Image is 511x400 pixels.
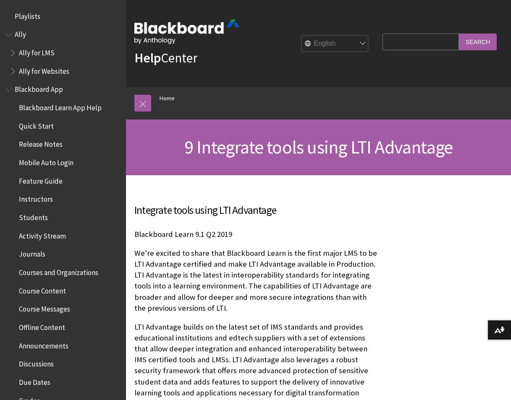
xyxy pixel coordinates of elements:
span: Ally [15,28,26,39]
span: Course Content [19,284,66,295]
h3: Integrate tools using LTI Advantage [134,203,378,218]
span: Mobile Auto Login [19,156,73,167]
span: Blackboard Learn App Help [19,101,102,112]
span: Courses and Organizations [19,265,98,277]
span: 9 Integrate tools using LTI Advantage [184,135,453,158]
span: Activity Stream [19,229,66,240]
a: HelpCenter [134,49,197,66]
select: Site Language Selector [301,36,369,52]
strong: Help [134,49,161,66]
span: Ally for LMS [19,46,55,57]
img: Blackboard by Anthology [134,20,239,44]
nav: Book outline for Anthology Ally Help [5,28,121,78]
span: Feature Guide [19,174,63,185]
span: Blackboard App [15,83,63,94]
span: Blackboard Learn 9.1 Q2 2019 [134,229,232,239]
span: Due Dates [19,375,50,387]
nav: Book outline for Playlists [5,9,121,23]
span: Announcements [19,339,68,350]
span: Ally for Websites [19,64,69,75]
span: Release Notes [19,138,63,149]
span: Offline Content [19,320,65,332]
p: We're excited to share that Blackboard Learn is the first major LMS to be LTI Advantage certified... [134,248,378,314]
span: Course Messages [19,302,70,314]
span: Playlists [15,9,40,21]
span: Instructors [19,192,53,204]
span: Discussions [19,357,54,368]
span: Students [19,210,48,222]
span: Journals [19,247,45,259]
span: Quick Start [19,119,54,130]
input: Search [459,34,497,50]
a: Home [160,93,175,104]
